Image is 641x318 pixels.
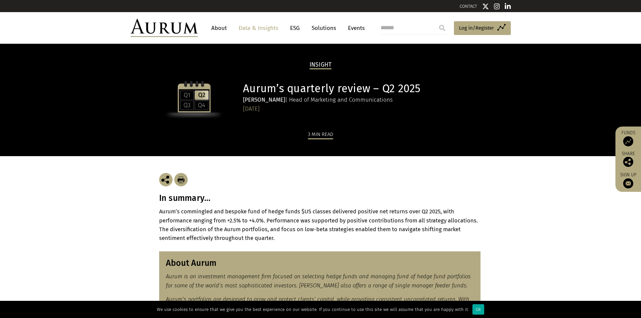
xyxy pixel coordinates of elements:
img: Access Funds [623,136,633,146]
h2: Insight [310,61,332,69]
img: Sign up to our newsletter [623,178,633,188]
h3: About Aurum [166,258,474,268]
img: Download Article [174,173,188,186]
input: Submit [435,21,449,35]
div: [DATE] [243,104,480,114]
h1: Aurum’s quarterly review – Q2 2025 [243,82,480,95]
a: Data & Insights [235,22,282,34]
a: Sign up [619,172,638,188]
img: Aurum [131,19,198,37]
img: Linkedin icon [505,3,511,10]
div: | Head of Marketing and Communications [243,95,480,104]
a: ESG [287,22,303,34]
a: Solutions [308,22,340,34]
img: Share this post [159,173,173,186]
h3: In summary… [159,193,482,203]
div: Ok [472,304,484,315]
a: About [208,22,230,34]
img: Share this post [623,157,633,167]
em: Aurum is an investment management firm focused on selecting hedge funds and managing fund of hedg... [166,273,471,288]
div: Share [619,151,638,167]
div: 3 min read [308,130,333,139]
strong: [PERSON_NAME] [243,96,285,103]
img: Twitter icon [482,3,489,10]
a: CONTACT [460,4,477,9]
img: Instagram icon [494,3,500,10]
span: Log in/Register [459,24,494,32]
a: Events [345,22,365,34]
strong: Aurum’s commingled and bespoke fund of hedge funds $US classes delivered positive net returns ove... [159,208,478,241]
a: Log in/Register [454,21,511,35]
a: Funds [619,130,638,146]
